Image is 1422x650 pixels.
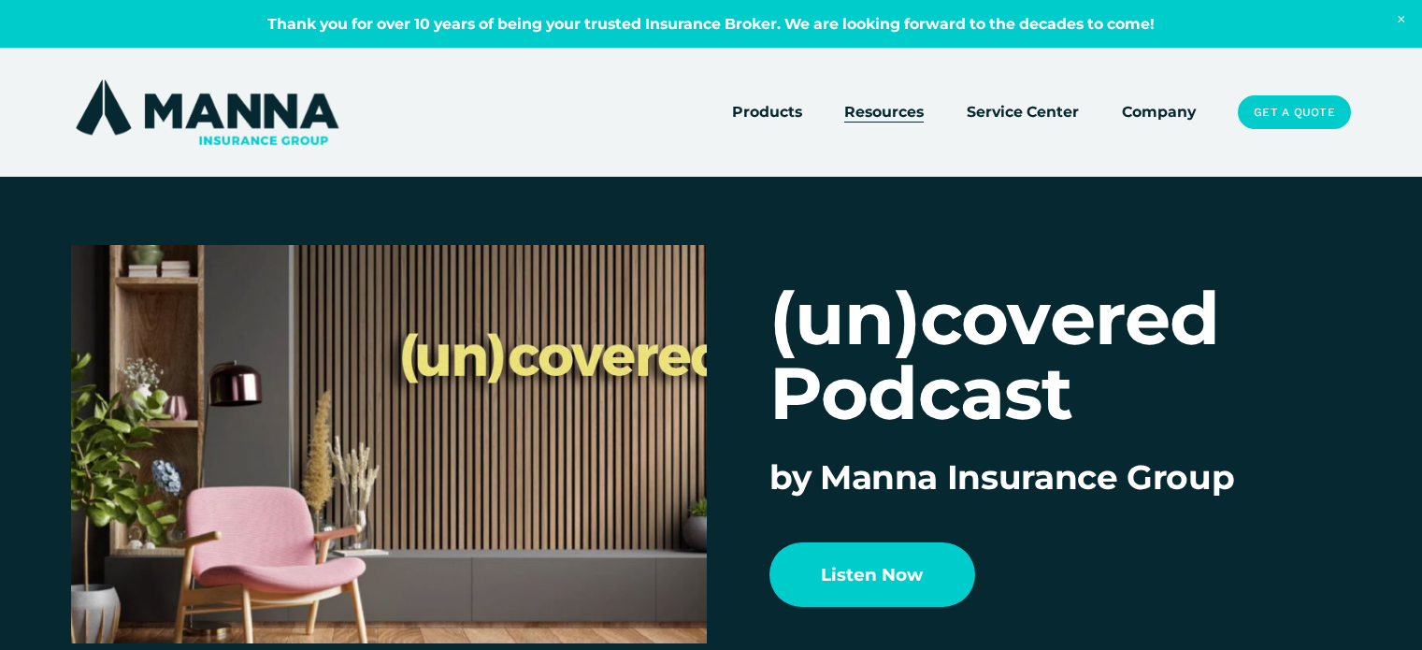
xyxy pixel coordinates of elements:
a: Listen Now [769,542,975,607]
span: Products [732,100,802,123]
a: Company [1122,99,1196,125]
h1: (un)covered Podcast [769,282,1351,432]
h3: by Manna Insurance Group [769,458,1351,497]
a: Get a Quote [1238,95,1351,129]
a: folder dropdown [844,99,924,125]
img: Manna Insurance Group [71,76,343,149]
a: folder dropdown [732,99,802,125]
span: Resources [844,100,924,123]
a: Service Center [967,99,1079,125]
